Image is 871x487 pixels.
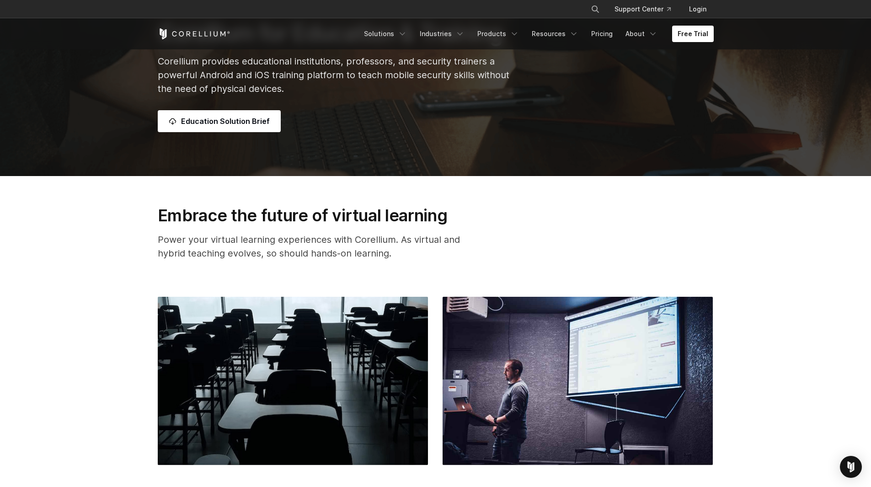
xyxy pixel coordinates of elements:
[672,26,714,42] a: Free Trial
[443,297,713,465] img: Eliminate Physical Phones
[620,26,663,42] a: About
[158,233,470,260] p: Power your virtual learning experiences with Corellium. As virtual and hybrid teaching evolves, s...
[358,26,714,42] div: Navigation Menu
[587,1,604,17] button: Search
[840,456,862,478] div: Open Intercom Messenger
[526,26,584,42] a: Resources
[358,26,412,42] a: Solutions
[158,110,281,132] a: Education Solution Brief
[682,1,714,17] a: Login
[586,26,618,42] a: Pricing
[158,54,522,96] p: Corellium provides educational institutions, professors, and security trainers a powerful Android...
[414,26,470,42] a: Industries
[158,205,470,225] h2: Embrace the future of virtual learning
[607,1,678,17] a: Support Center
[158,28,230,39] a: Corellium Home
[472,26,524,42] a: Products
[158,297,428,465] img: Offer new courseware
[580,1,714,17] div: Navigation Menu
